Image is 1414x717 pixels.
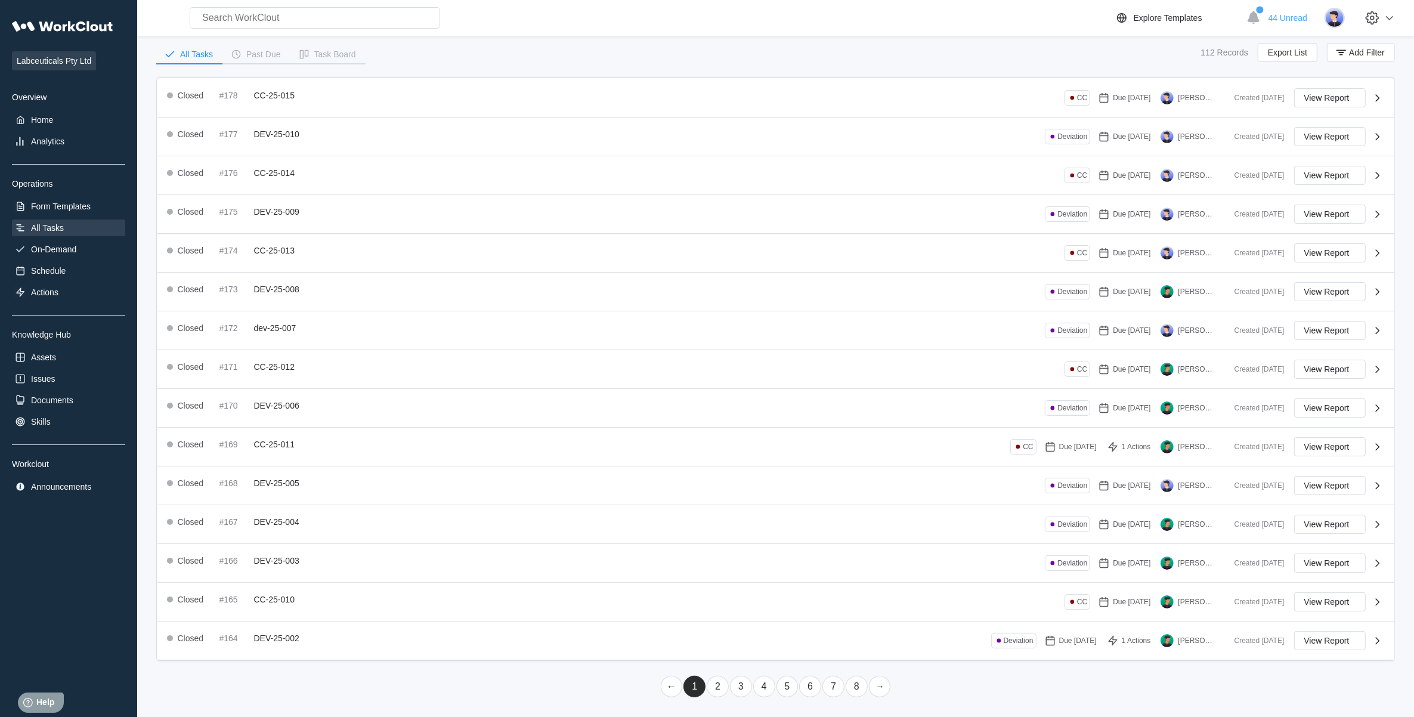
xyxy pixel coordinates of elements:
img: user.png [1161,595,1174,608]
a: Analytics [12,133,125,150]
img: user.png [1161,518,1174,531]
div: Closed [178,517,204,527]
a: Closed#168DEV-25-005DeviationDue [DATE][PERSON_NAME]Created [DATE]View Report [157,466,1394,505]
button: View Report [1294,205,1366,224]
div: [PERSON_NAME] [1178,481,1215,490]
div: #178 [219,91,249,100]
span: View Report [1304,443,1350,451]
div: Home [31,115,53,125]
div: CC [1077,94,1087,102]
a: Closed#177DEV-25-010DeviationDue [DATE][PERSON_NAME]Created [DATE]View Report [157,118,1394,156]
div: On-Demand [31,245,76,254]
div: Deviation [1057,132,1087,141]
span: DEV-25-003 [254,556,299,565]
div: #167 [219,517,249,527]
div: #165 [219,595,249,604]
span: Add Filter [1349,48,1385,57]
div: Due [DATE] [1113,210,1150,218]
img: user.png [1161,557,1174,570]
span: View Report [1304,598,1350,606]
img: user.png [1161,401,1174,415]
img: user.png [1161,440,1174,453]
div: [PERSON_NAME] [1178,326,1215,335]
button: Past Due [222,45,290,63]
span: DEV-25-010 [254,129,299,139]
button: View Report [1294,243,1366,262]
img: user.png [1161,363,1174,376]
div: Due [DATE] [1113,481,1150,490]
a: Closed#173DEV-25-008DeviationDue [DATE][PERSON_NAME]Created [DATE]View Report [157,273,1394,311]
span: DEV-25-006 [254,401,299,410]
button: All Tasks [156,45,222,63]
div: 1 Actions [1122,443,1151,451]
div: All Tasks [180,50,213,58]
div: Due [DATE] [1113,288,1150,296]
div: Overview [12,92,125,102]
a: Page 6 [799,676,821,697]
a: Issues [12,370,125,387]
a: Next page [869,676,891,697]
button: Add Filter [1327,43,1395,62]
a: Closed#167DEV-25-004DeviationDue [DATE][PERSON_NAME]Created [DATE]View Report [157,505,1394,544]
div: Deviation [1057,210,1087,218]
div: Analytics [31,137,64,146]
div: Created [DATE] [1225,636,1285,645]
div: All Tasks [31,223,64,233]
a: Closed#171CC-25-012CCDue [DATE][PERSON_NAME]Created [DATE]View Report [157,350,1394,389]
div: Due [DATE] [1113,94,1150,102]
button: View Report [1294,398,1366,418]
div: Created [DATE] [1225,94,1285,102]
div: Closed [178,595,204,604]
div: Closed [178,323,204,333]
img: user-5.png [1161,246,1174,259]
span: View Report [1304,481,1350,490]
a: Closed#176CC-25-014CCDue [DATE][PERSON_NAME]Created [DATE]View Report [157,156,1394,195]
a: Page 7 [822,676,844,697]
div: Past Due [246,50,281,58]
div: Due [DATE] [1113,598,1150,606]
div: Closed [178,129,204,139]
div: Closed [178,362,204,372]
span: CC-25-012 [254,362,295,372]
a: Announcements [12,478,125,495]
a: Skills [12,413,125,430]
div: Created [DATE] [1225,598,1285,606]
div: CC [1077,171,1087,180]
img: user.png [1161,634,1174,647]
img: user-5.png [1161,169,1174,182]
span: CC-25-015 [254,91,295,100]
div: #164 [219,633,249,643]
button: View Report [1294,437,1366,456]
div: Due [DATE] [1113,559,1150,567]
div: [PERSON_NAME] [1178,598,1215,606]
span: DEV-25-002 [254,633,299,643]
button: View Report [1294,515,1366,534]
div: CC [1077,365,1087,373]
span: DEV-25-008 [254,285,299,294]
a: Explore Templates [1115,11,1240,25]
div: #171 [219,362,249,372]
div: Deviation [1057,288,1087,296]
span: View Report [1304,365,1350,373]
div: #177 [219,129,249,139]
a: All Tasks [12,220,125,236]
a: Closed#169CC-25-011CCDue [DATE]1 Actions[PERSON_NAME]Created [DATE]View Report [157,428,1394,466]
div: 112 Records [1201,48,1248,57]
div: Deviation [1057,559,1087,567]
a: Home [12,112,125,128]
button: View Report [1294,592,1366,611]
div: Closed [178,440,204,449]
div: [PERSON_NAME] [1178,210,1215,218]
span: View Report [1304,171,1350,180]
div: [PERSON_NAME] [1178,404,1215,412]
input: Search WorkClout [190,7,440,29]
a: Documents [12,392,125,409]
div: [PERSON_NAME] [1178,288,1215,296]
div: [PERSON_NAME] [1178,636,1215,645]
span: View Report [1304,326,1350,335]
div: [PERSON_NAME] [1178,249,1215,257]
span: View Report [1304,636,1350,645]
button: View Report [1294,360,1366,379]
div: Created [DATE] [1225,559,1285,567]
